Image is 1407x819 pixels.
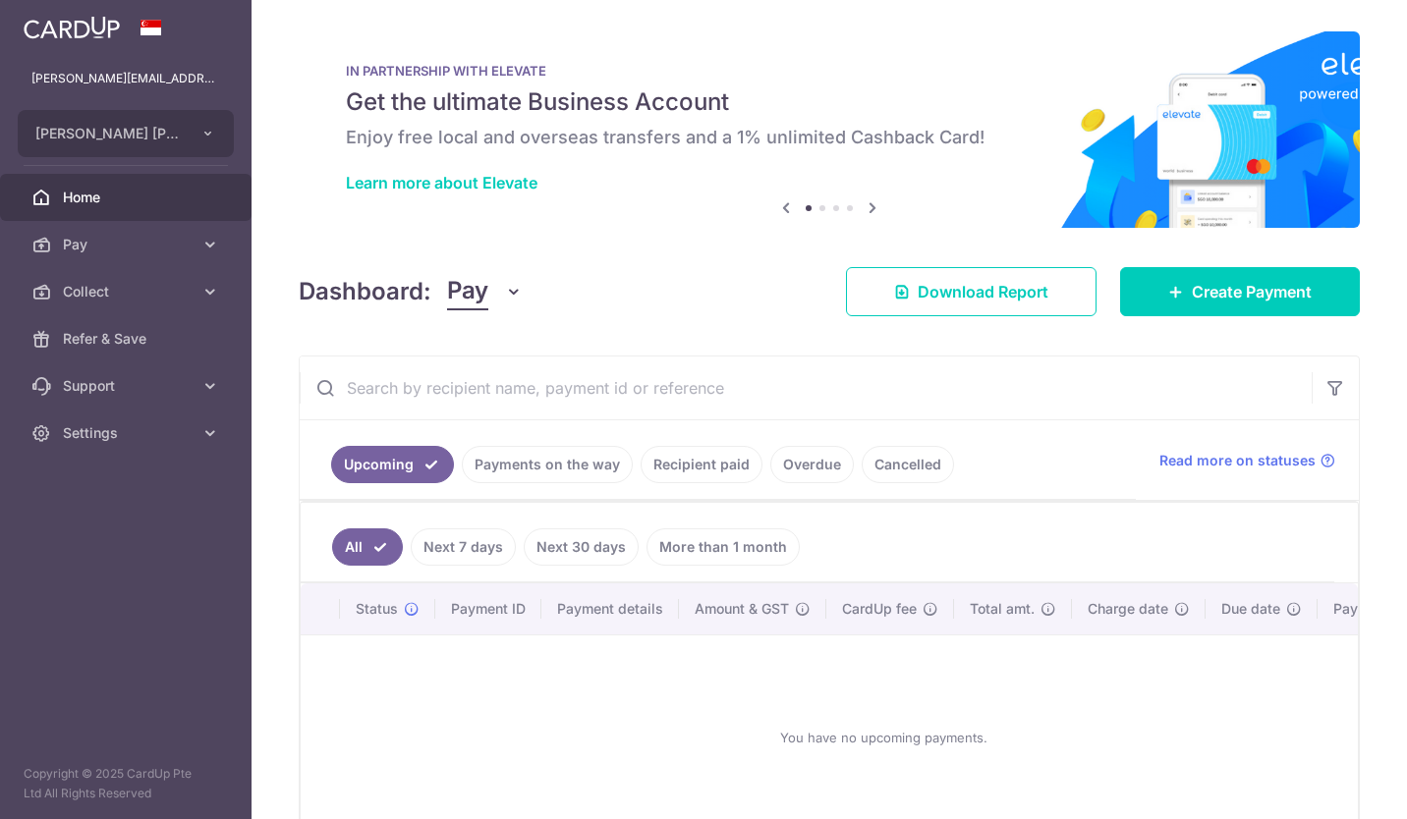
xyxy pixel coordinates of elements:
span: Total amt. [970,599,1035,619]
span: Charge date [1088,599,1168,619]
a: Download Report [846,267,1097,316]
span: Read more on statuses [1159,451,1316,470]
a: Next 7 days [411,528,516,566]
span: CardUp fee [842,599,917,619]
a: Create Payment [1120,267,1360,316]
a: Overdue [770,446,854,483]
input: Search by recipient name, payment id or reference [300,356,1312,419]
button: [PERSON_NAME] [PERSON_NAME] PARTNERS ([GEOGRAPHIC_DATA]) PAC [18,110,234,157]
span: Home [63,188,193,207]
h4: Dashboard: [299,274,431,309]
img: Renovation banner [299,31,1360,228]
img: CardUp [24,16,120,39]
a: Recipient paid [641,446,762,483]
span: Status [356,599,398,619]
button: Pay [447,273,523,310]
a: All [332,528,403,566]
a: Read more on statuses [1159,451,1335,470]
span: Due date [1221,599,1280,619]
h5: Get the ultimate Business Account [346,86,1313,118]
span: Pay [447,273,488,310]
p: [PERSON_NAME][EMAIL_ADDRESS][DOMAIN_NAME] [31,69,220,88]
span: [PERSON_NAME] [PERSON_NAME] PARTNERS ([GEOGRAPHIC_DATA]) PAC [35,124,181,143]
span: Settings [63,423,193,443]
a: Cancelled [862,446,954,483]
a: Next 30 days [524,528,639,566]
a: More than 1 month [647,528,800,566]
a: Payments on the way [462,446,633,483]
a: Upcoming [331,446,454,483]
th: Payment details [541,583,679,634]
span: Refer & Save [63,329,193,349]
th: Payment ID [435,583,541,634]
p: IN PARTNERSHIP WITH ELEVATE [346,63,1313,79]
span: Create Payment [1192,280,1312,303]
span: Download Report [918,280,1048,303]
span: Amount & GST [695,599,789,619]
a: Learn more about Elevate [346,173,537,192]
span: Support [63,376,193,396]
h6: Enjoy free local and overseas transfers and a 1% unlimited Cashback Card! [346,126,1313,149]
span: Collect [63,282,193,301]
span: Pay [63,235,193,254]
